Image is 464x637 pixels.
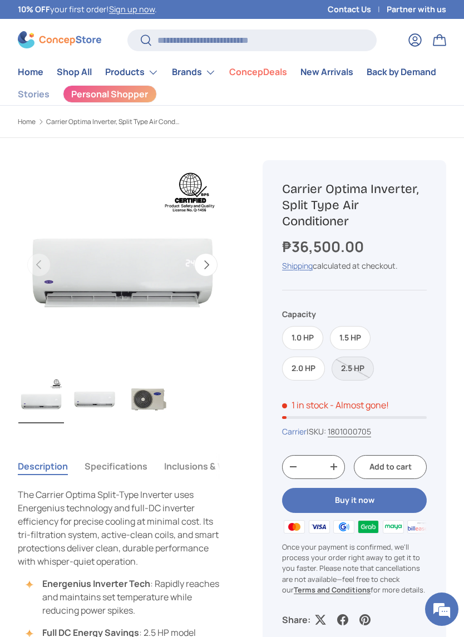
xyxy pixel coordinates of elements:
a: Carrier Optima Inverter, Split Type Air Conditioner [46,118,180,125]
button: Specifications [85,453,147,479]
span: SKU: [309,426,326,437]
img: Carrier Optima Inverter, Split Type Air Conditioner [18,377,64,423]
strong: ₱36,500.00 [282,236,367,256]
img: ConcepStore [18,31,101,48]
button: Add to cart [354,455,427,479]
nav: Secondary [18,83,446,105]
img: visa [307,519,331,535]
a: Personal Shopper [63,85,157,103]
a: Carrier [282,426,307,437]
strong: Energenius Inverter Tech [42,577,150,590]
span: 1 in stock [282,399,328,411]
summary: Brands [165,61,223,83]
a: Partner with us [387,3,446,16]
a: Shop All [57,61,92,83]
a: ConcepDeals [229,61,287,83]
img: carrier-optima-1.00hp-split-type-inverter-indoor-aircon-unit-full-view-concepstore [72,377,117,423]
button: Description [18,453,68,479]
a: Home [18,61,43,83]
a: Back by Demand [367,61,436,83]
img: master [282,519,307,535]
button: Inclusions & Warranty [164,453,257,479]
legend: Capacity [282,308,316,320]
p: Once your payment is confirmed, we'll process your order right away to get it to you faster. Plea... [282,542,427,595]
img: carrier-optima-1.00hp-split-type-inverter-outdoor-aircon-unit-full-view-concepstore [125,377,171,423]
img: maya [381,519,406,535]
img: gcash [332,519,356,535]
a: Home [18,118,36,125]
a: Stories [18,83,50,105]
span: The Carrier Optima Split-Type Inverter uses Energenius technology and full-DC inverter efficiency... [18,488,219,567]
h1: Carrier Optima Inverter, Split Type Air Conditioner [282,181,427,230]
label: Sold out [332,357,374,381]
media-gallery: Gallery Viewer [18,160,227,427]
button: Buy it now [282,488,427,513]
span: Personal Shopper [71,90,148,98]
strong: 10% OFF [18,4,50,14]
div: calculated at checkout. [282,260,427,271]
nav: Breadcrumbs [18,117,245,127]
img: grabpay [356,519,381,535]
p: your first order! . [18,3,157,16]
p: - Almost gone! [330,399,389,411]
a: Shipping [282,260,313,271]
li: : Rapidly reaches and maintains set temperature while reducing power spikes. [29,577,227,617]
span: | [307,426,371,437]
a: Contact Us [328,3,387,16]
img: billease [406,519,430,535]
a: Sign up now [109,4,155,14]
a: New Arrivals [300,61,353,83]
a: Terms and Conditions [294,585,371,595]
summary: Products [98,61,165,83]
p: Share: [282,613,310,626]
nav: Primary [18,61,446,83]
